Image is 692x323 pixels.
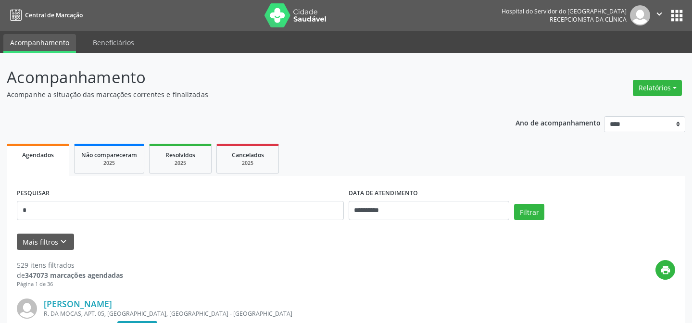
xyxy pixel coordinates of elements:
p: Acompanhamento [7,65,482,89]
span: Cancelados [232,151,264,159]
span: Não compareceram [81,151,137,159]
div: 2025 [224,160,272,167]
a: Beneficiários [86,34,141,51]
i: print [660,265,671,275]
div: 2025 [156,160,204,167]
i: keyboard_arrow_down [58,236,69,247]
a: Central de Marcação [7,7,83,23]
label: DATA DE ATENDIMENTO [349,186,418,201]
span: Recepcionista da clínica [550,15,627,24]
div: 2025 [81,160,137,167]
span: Central de Marcação [25,11,83,19]
div: Hospital do Servidor do [GEOGRAPHIC_DATA] [502,7,627,15]
span: Agendados [22,151,54,159]
button: Relatórios [633,80,682,96]
p: Ano de acompanhamento [516,116,601,128]
div: Página 1 de 36 [17,280,123,288]
p: Acompanhe a situação das marcações correntes e finalizadas [7,89,482,99]
div: R. DA MOCAS, APT. 05, [GEOGRAPHIC_DATA], [GEOGRAPHIC_DATA] - [GEOGRAPHIC_DATA] [44,310,531,318]
button: Filtrar [514,204,544,220]
button: Mais filtroskeyboard_arrow_down [17,234,74,250]
strong: 347073 marcações agendadas [25,271,123,280]
div: de [17,270,123,280]
button: print [655,260,675,280]
img: img [17,298,37,319]
img: img [630,5,650,25]
label: PESQUISAR [17,186,50,201]
button:  [650,5,668,25]
span: Resolvidos [165,151,195,159]
i:  [654,9,665,19]
button: apps [668,7,685,24]
a: Acompanhamento [3,34,76,53]
a: [PERSON_NAME] [44,298,112,309]
div: 529 itens filtrados [17,260,123,270]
